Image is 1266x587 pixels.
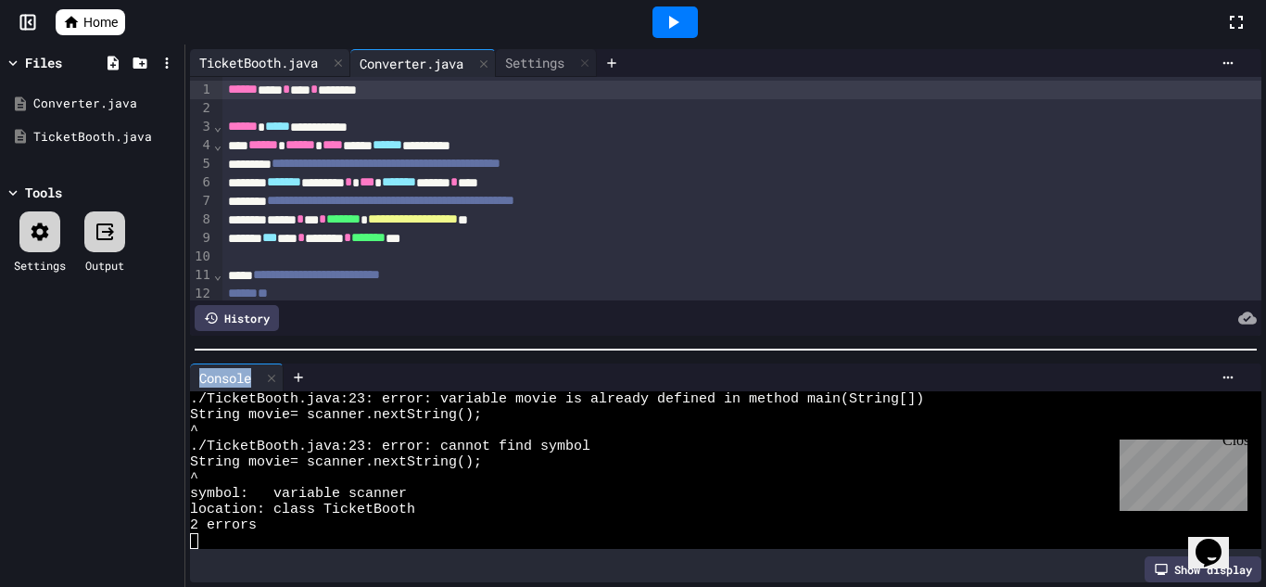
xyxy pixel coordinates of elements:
div: Settings [496,53,574,72]
div: History [195,305,279,331]
div: Settings [496,49,597,77]
div: Settings [14,257,66,274]
div: Output [85,257,124,274]
span: Fold line [213,119,222,134]
div: Tools [25,183,62,202]
div: TicketBooth.java [190,53,327,72]
span: 2 errors [190,517,257,533]
iframe: chat widget [1188,513,1247,568]
div: 2 [190,99,213,118]
a: Home [56,9,125,35]
div: Converter.java [350,54,473,73]
div: TicketBooth.java [33,128,178,147]
iframe: chat widget [1112,432,1247,511]
span: location: class TicketBooth [190,502,415,517]
div: 9 [190,229,213,248]
div: 3 [190,118,213,136]
div: 7 [190,192,213,211]
div: Converter.java [33,95,178,113]
span: Fold line [213,137,222,152]
div: 6 [190,173,213,192]
div: 8 [190,211,213,229]
div: 1 [190,81,213,99]
div: 12 [190,285,213,303]
span: Fold line [213,267,222,282]
span: ^ [190,470,198,486]
div: Show display [1145,556,1261,582]
div: Files [25,53,62,72]
div: Console [190,368,260,388]
div: 5 [190,155,213,173]
span: ./TicketBooth.java:23: error: variable movie is already defined in method main(String[]) [190,391,924,407]
div: Chat with us now!Close [7,7,128,118]
div: Console [190,364,284,391]
div: Converter.java [350,49,496,77]
div: TicketBooth.java [190,49,350,77]
span: String movie= scanner.nextString(); [190,407,482,423]
span: Home [83,13,118,32]
span: symbol: variable scanner [190,486,407,502]
div: 11 [190,266,213,285]
span: ^ [190,423,198,439]
span: ./TicketBooth.java:23: error: cannot find symbol [190,439,590,454]
span: String movie= scanner.nextString(); [190,454,482,470]
div: 10 [190,248,213,266]
div: 4 [190,136,213,155]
